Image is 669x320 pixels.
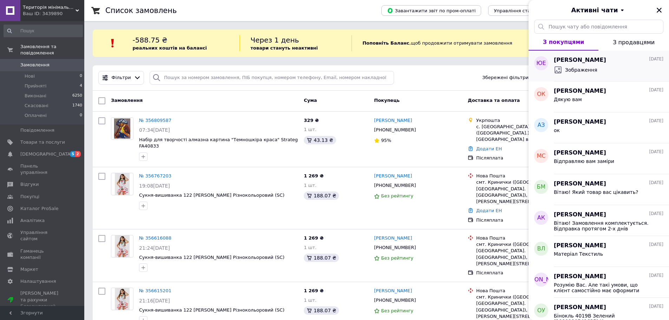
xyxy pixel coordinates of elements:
[537,183,546,191] span: БМ
[476,270,575,276] div: Післяплата
[20,290,65,309] span: [PERSON_NAME] та рахунки
[649,149,663,155] span: [DATE]
[655,6,663,14] button: Закрити
[72,103,82,109] span: 1740
[537,90,545,98] span: ОК
[468,98,520,103] span: Доставка та оплата
[476,235,575,241] div: Нова Пошта
[80,83,82,89] span: 4
[139,298,170,303] span: 21:16[DATE]
[488,5,553,16] button: Управління статусами
[139,183,170,189] span: 19:08[DATE]
[20,151,72,157] span: [DEMOGRAPHIC_DATA]
[537,121,545,129] span: АЗ
[304,136,336,144] div: 43.13 ₴
[80,112,82,119] span: 0
[115,173,130,195] img: Фото товару
[304,127,316,132] span: 1 шт.
[554,118,606,126] span: [PERSON_NAME]
[20,229,65,242] span: Управління сайтом
[20,139,65,145] span: Товари та послуги
[107,38,118,48] img: :exclamation:
[150,71,394,85] input: Пошук за номером замовлення, ПІБ покупця, номером телефону, Email, номером накладної
[476,179,575,205] div: смт. Кринички ([GEOGRAPHIC_DATA], [GEOGRAPHIC_DATA]. [GEOGRAPHIC_DATA]), №1: вул. [PERSON_NAME][S...
[112,74,131,81] span: Фільтри
[115,288,130,310] img: Фото товару
[476,294,575,320] div: смт. Кринички ([GEOGRAPHIC_DATA], [GEOGRAPHIC_DATA]. [GEOGRAPHIC_DATA]), №1: вул. [PERSON_NAME][S...
[529,112,669,143] button: АЗ[PERSON_NAME][DATE]ок
[381,308,413,313] span: Без рейтингу
[23,4,76,11] span: Територія мінімальних цін
[554,189,638,195] span: Вітаю! Який товар вас цікавить?
[304,254,339,262] div: 188.07 ₴
[20,217,45,224] span: Аналітика
[381,255,413,261] span: Без рейтингу
[537,214,545,222] span: АК
[25,73,35,79] span: Нові
[529,143,669,174] button: МС[PERSON_NAME][DATE]Відправляю вам заміри
[381,193,413,198] span: Без рейтингу
[111,235,133,257] a: Фото товару
[139,192,284,198] a: Сукня-вишиванка 122 [PERSON_NAME] Різнокольоровий (SC)
[554,211,606,219] span: [PERSON_NAME]
[381,5,481,16] button: Завантажити звіт по пром-оплаті
[139,173,171,178] a: № 356767203
[529,34,598,51] button: З покупцями
[649,273,663,279] span: [DATE]
[649,242,663,248] span: [DATE]
[250,45,318,51] b: товари стануть неактивні
[529,205,669,236] button: АК[PERSON_NAME][DATE]Вітаю! Замовлення комплектується. Відправка протягом 2-х днів
[20,163,65,176] span: Панель управління
[111,117,133,140] a: Фото товару
[105,6,177,15] h1: Список замовлень
[304,173,323,178] span: 1 269 ₴
[476,208,502,213] a: Додати ЕН
[23,11,84,17] div: Ваш ID: 3439890
[362,40,409,46] b: Поповніть Баланс
[25,112,47,119] span: Оплачені
[374,173,412,179] a: [PERSON_NAME]
[25,93,46,99] span: Виконані
[554,242,606,250] span: [PERSON_NAME]
[537,245,545,253] span: ВЛ
[373,243,417,252] div: [PHONE_NUMBER]
[304,191,339,200] div: 188.07 ₴
[304,183,316,188] span: 1 шт.
[554,97,582,102] span: Дякую вам
[20,248,65,261] span: Гаманець компанії
[20,205,58,212] span: Каталог ProSale
[20,181,39,188] span: Відгуки
[20,266,38,273] span: Маркет
[571,6,618,15] span: Активні чати
[80,73,82,79] span: 0
[111,173,133,195] a: Фото товару
[374,117,412,124] a: [PERSON_NAME]
[554,158,614,164] span: Відправляю вам заміри
[554,87,606,95] span: [PERSON_NAME]
[111,288,133,310] a: Фото товару
[554,128,560,133] span: ок
[139,307,284,313] a: Сукня-вишиванка 122 [PERSON_NAME] Різнокольоровий (SC)
[139,127,170,133] span: 07:34[DATE]
[20,194,39,200] span: Покупці
[304,245,316,250] span: 1 шт.
[133,45,207,51] b: реальних коштів на балансі
[139,288,171,293] a: № 356615201
[111,118,133,139] img: Фото товару
[554,180,606,188] span: [PERSON_NAME]
[548,6,649,15] button: Активні чати
[20,127,54,133] span: Повідомлення
[304,306,339,315] div: 188.07 ₴
[536,59,546,67] span: ЮЕ
[554,56,606,64] span: [PERSON_NAME]
[543,39,584,45] span: З покупцями
[304,118,319,123] span: 329 ₴
[25,103,48,109] span: Скасовані
[139,137,298,149] span: Набір для творчості алмазна картина "Темношкіра краса" Strateg FA40833
[133,36,168,44] span: -588.75 ₴
[139,235,171,241] a: № 356616088
[476,173,575,179] div: Нова Пошта
[374,288,412,294] a: [PERSON_NAME]
[4,25,83,37] input: Пошук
